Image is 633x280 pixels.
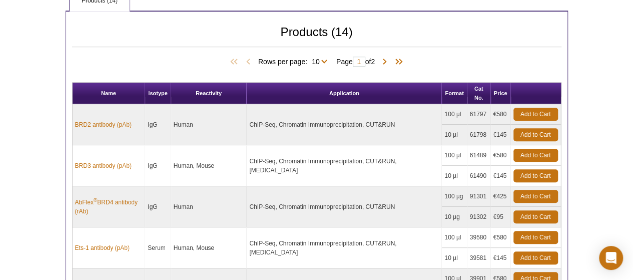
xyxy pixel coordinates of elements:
a: AbFlex®BRD4 antibody (rAb) [75,198,143,216]
td: Serum [145,227,171,268]
th: Price [491,83,511,104]
th: Application [247,83,442,104]
td: 100 µg [442,186,467,207]
td: Human [171,104,247,145]
td: ChIP-Seq, Chromatin Immunoprecipitation, CUT&RUN [247,104,442,145]
td: ChIP-Seq, Chromatin Immunoprecipitation, CUT&RUN, [MEDICAL_DATA] [247,227,442,268]
a: Add to Cart [513,231,558,244]
a: BRD2 antibody (pAb) [75,120,132,129]
a: Add to Cart [513,251,558,264]
a: Add to Cart [513,108,558,121]
a: Ets-1 antibody (pAb) [75,243,130,252]
td: 61797 [467,104,491,125]
th: Name [73,83,146,104]
th: Isotype [145,83,171,104]
td: 10 µl [442,125,467,145]
th: Reactivity [171,83,247,104]
td: Human [171,186,247,227]
td: 91301 [467,186,491,207]
span: Last Page [390,57,405,67]
span: Previous Page [243,57,253,67]
div: Open Intercom Messenger [599,246,623,270]
span: Next Page [380,57,390,67]
td: €580 [491,145,511,166]
td: IgG [145,104,171,145]
span: Rows per page: [258,56,331,66]
td: ChIP-Seq, Chromatin Immunoprecipitation, CUT&RUN, [MEDICAL_DATA] [247,145,442,186]
td: 61489 [467,145,491,166]
td: €580 [491,104,511,125]
td: 10 µg [442,207,467,227]
td: 91302 [467,207,491,227]
td: 100 µl [442,227,467,248]
td: IgG [145,186,171,227]
td: IgG [145,145,171,186]
sup: ® [94,197,97,203]
td: 61798 [467,125,491,145]
a: Add to Cart [513,149,558,162]
td: €580 [491,227,511,248]
td: €425 [491,186,511,207]
td: €145 [491,248,511,268]
span: 2 [371,58,375,66]
td: Human, Mouse [171,145,247,186]
td: Human, Mouse [171,227,247,268]
td: €145 [491,125,511,145]
td: 39580 [467,227,491,248]
td: 10 µl [442,248,467,268]
a: Add to Cart [513,190,558,203]
a: Add to Cart [513,210,558,223]
a: Add to Cart [513,128,558,141]
span: Page of [331,57,380,67]
td: ChIP-Seq, Chromatin Immunoprecipitation, CUT&RUN [247,186,442,227]
span: First Page [228,57,243,67]
td: 100 µl [442,104,467,125]
th: Format [442,83,467,104]
td: 10 µl [442,166,467,186]
a: BRD3 antibody (pAb) [75,161,132,170]
td: 39581 [467,248,491,268]
h2: Products (14) [72,28,561,47]
td: €145 [491,166,511,186]
th: Cat No. [467,83,491,104]
td: 100 µl [442,145,467,166]
a: Add to Cart [513,169,558,182]
td: 61490 [467,166,491,186]
td: €95 [491,207,511,227]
